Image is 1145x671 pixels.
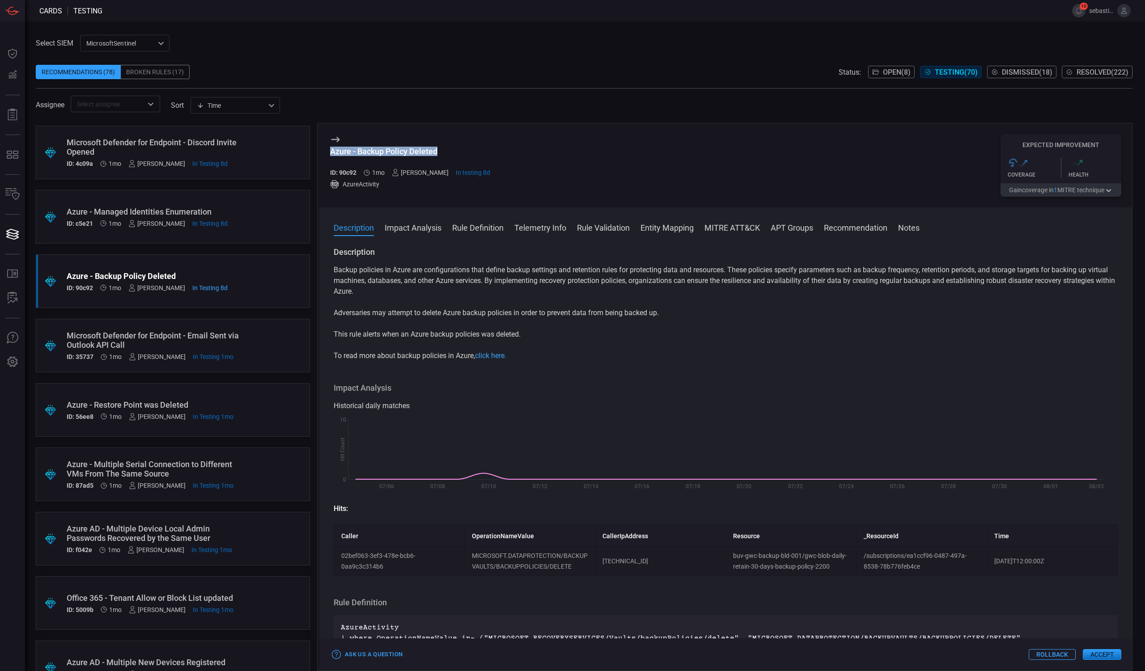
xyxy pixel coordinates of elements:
[109,160,121,167] span: Aug 10, 2025 12:22 AM
[595,547,726,576] td: [TECHNICAL_ID]
[109,413,122,420] span: Aug 03, 2025 2:50 AM
[193,482,233,489] span: Aug 05, 2025 9:00 AM
[1043,483,1058,490] text: 08/01
[1008,172,1061,178] div: Coverage
[67,460,245,478] div: Azure - Multiple Serial Connection to Different VMs From The Same Source
[2,287,23,309] button: ALERT ANALYSIS
[2,327,23,349] button: Ask Us A Question
[339,438,346,461] text: Hit Count
[67,284,93,291] h5: ID: 90c92
[771,222,813,232] button: APT Groups
[1029,649,1076,660] button: Rollback
[192,160,228,167] span: Sep 02, 2025 9:03 AM
[602,532,648,540] strong: CallerIpAddress
[67,400,245,409] div: Azure - Restore Point was Deleted
[67,593,245,603] div: Office 365 - Tenant Allow or Block List updated
[334,597,1118,608] h3: Rule Definition
[1001,183,1121,197] button: Gaincoverage in1MITRE technique
[2,64,23,86] button: Detections
[1069,172,1122,178] div: Health
[67,353,93,360] h5: ID: 35737
[994,532,1009,540] strong: Time
[334,265,1118,297] p: Backup policies in Azure are configurations that define backup settings and retention rules for p...
[67,658,245,667] div: Azure AD - Multiple New Devices Registered
[839,483,854,490] text: 07/24
[109,353,122,360] span: Aug 03, 2025 2:50 AM
[1080,3,1088,10] span: 10
[36,65,121,79] div: Recommendations (78)
[334,247,1118,257] h3: Description
[1083,649,1121,660] button: Accept
[704,222,760,232] button: MITRE ATT&CK
[334,350,1118,361] p: To read more about backup policies in Azure,
[128,284,185,291] div: [PERSON_NAME]
[341,532,358,540] strong: Caller
[330,169,356,176] h5: ID: 90c92
[171,101,184,110] label: sort
[452,222,504,232] button: Rule Definition
[330,648,405,662] button: Ask Us a Question
[1077,68,1128,76] span: Resolved ( 222 )
[67,220,93,227] h5: ID: c5e21
[128,220,185,227] div: [PERSON_NAME]
[67,271,245,281] div: Azure - Backup Policy Deleted
[465,547,595,576] td: MICROSOFT.DATAPROTECTION/BACKUPVAULTS/BACKUPPOLICIES/DELETE
[67,524,245,543] div: Azure AD - Multiple Device Local Admin Passwords Recovered by the Same User
[193,413,233,420] span: Aug 05, 2025 9:00 AM
[1002,68,1052,76] span: Dismissed ( 18 )
[533,483,547,490] text: 07/12
[1062,66,1132,78] button: Resolved(222)
[127,546,184,553] div: [PERSON_NAME]
[129,413,186,420] div: [PERSON_NAME]
[67,331,245,350] div: Microsoft Defender for Endpoint - Email Sent via Outlook API Call
[129,606,186,613] div: [PERSON_NAME]
[898,222,920,232] button: Notes
[640,222,694,232] button: Entity Mapping
[109,606,122,613] span: Aug 03, 2025 2:49 AM
[456,169,490,176] span: Sep 02, 2025 9:03 AM
[334,329,1118,340] p: This rule alerts when an Azure backup policies was deleted.
[577,222,630,232] button: Rule Validation
[733,532,760,540] strong: Resource
[514,222,566,232] button: Telemetry Info
[67,546,92,553] h5: ID: f042e
[788,483,803,490] text: 07/22
[73,98,143,110] input: Select assignee
[1072,4,1086,17] button: 10
[992,483,1007,490] text: 07/30
[67,160,93,167] h5: ID: 4c09a
[67,482,93,489] h5: ID: 87ad5
[334,547,465,576] td: 02bef063-3ef3-478e-bcb6-0aa9c3c314b6
[197,101,266,110] div: Time
[392,169,449,176] div: [PERSON_NAME]
[340,417,346,423] text: 10
[824,222,887,232] button: Recommendation
[987,547,1118,576] td: [DATE]T12:00:00Z
[1089,483,1104,490] text: 08/03
[839,68,861,76] span: Status:
[192,220,228,227] span: Sep 02, 2025 9:03 AM
[890,483,905,490] text: 07/26
[868,66,915,78] button: Open(8)
[883,68,911,76] span: Open ( 8 )
[475,351,506,360] a: click here.
[472,532,534,540] strong: OperationNameValue
[108,546,120,553] span: Aug 03, 2025 2:49 AM
[1054,186,1057,194] span: 1
[109,220,121,227] span: Aug 10, 2025 12:22 AM
[128,160,185,167] div: [PERSON_NAME]
[191,546,232,553] span: Aug 05, 2025 9:00 AM
[935,68,978,76] span: Testing ( 70 )
[193,353,233,360] span: Aug 05, 2025 9:00 AM
[36,39,73,47] label: Select SIEM
[2,351,23,373] button: Preferences
[330,180,490,189] div: AzureActivity
[857,547,987,576] td: /subscriptions/ea1ccf96-0487-497a-8538-78b776feb4ce
[864,532,899,540] strong: _ResourceId
[2,263,23,285] button: Rule Catalog
[430,483,445,490] text: 07/08
[109,482,122,489] span: Aug 03, 2025 2:50 AM
[920,66,982,78] button: Testing(70)
[193,606,233,613] span: Aug 05, 2025 9:00 AM
[2,224,23,245] button: Cards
